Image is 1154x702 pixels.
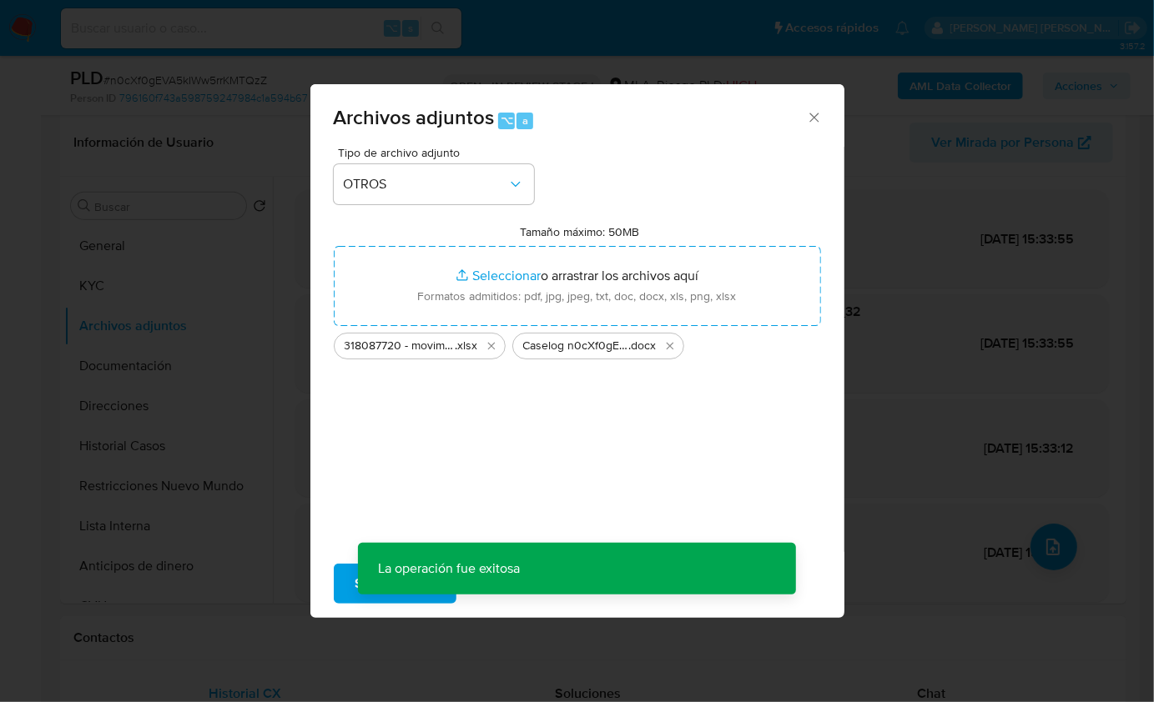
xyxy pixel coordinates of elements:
[629,338,657,354] span: .docx
[522,113,528,128] span: a
[481,336,501,356] button: Eliminar 318087720 - movimientos 07-25.xlsx
[345,338,456,354] span: 318087720 - movimientos 07-25
[334,326,821,359] ul: Archivos seleccionados
[523,338,629,354] span: Caselog n0cXf0gEVA5kIWw5rrKMTQzZ_2025_08_25_16_39_32
[660,336,680,356] button: Eliminar Caselog n0cXf0gEVA5kIWw5rrKMTQzZ_2025_08_25_16_39_32.docx
[520,224,639,239] label: Tamaño máximo: 50MB
[338,147,538,158] span: Tipo de archivo adjunto
[806,109,821,124] button: Cerrar
[334,164,534,204] button: OTROS
[456,338,478,354] span: .xlsx
[355,565,435,602] span: Subir archivo
[344,176,507,193] span: OTROS
[358,543,540,594] p: La operación fue exitosa
[485,565,539,602] span: Cancelar
[501,113,513,128] span: ⌥
[334,564,456,604] button: Subir archivo
[334,103,495,132] span: Archivos adjuntos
